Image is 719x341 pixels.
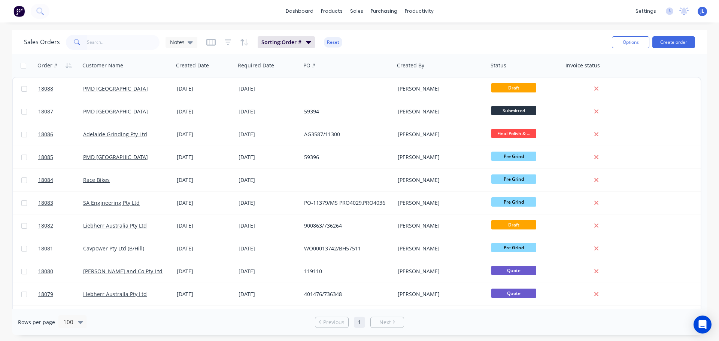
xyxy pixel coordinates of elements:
[177,199,233,207] div: [DATE]
[238,62,274,69] div: Required Date
[612,36,649,48] button: Options
[397,62,424,69] div: Created By
[38,77,83,100] a: 18088
[38,268,53,275] span: 18080
[83,268,163,275] a: [PERSON_NAME] and Co Pty Ltd
[83,108,148,115] a: PMD [GEOGRAPHIC_DATA]
[83,153,148,161] a: PMD [GEOGRAPHIC_DATA]
[700,8,704,15] span: JL
[398,199,481,207] div: [PERSON_NAME]
[38,290,53,298] span: 18079
[177,245,233,252] div: [DATE]
[367,6,401,17] div: purchasing
[239,290,298,298] div: [DATE]
[491,266,536,275] span: Quote
[491,152,536,161] span: Pre Grind
[371,319,404,326] a: Next page
[239,199,298,207] div: [DATE]
[239,222,298,229] div: [DATE]
[398,245,481,252] div: [PERSON_NAME]
[491,83,536,92] span: Draft
[315,319,348,326] a: Previous page
[38,100,83,123] a: 18087
[303,62,315,69] div: PO #
[18,319,55,326] span: Rows per page
[346,6,367,17] div: sales
[398,108,481,115] div: [PERSON_NAME]
[83,199,140,206] a: SA Engineering Pty Ltd
[38,108,53,115] span: 18087
[323,319,345,326] span: Previous
[38,131,53,138] span: 18086
[398,85,481,92] div: [PERSON_NAME]
[83,85,148,92] a: PMD [GEOGRAPHIC_DATA]
[177,153,233,161] div: [DATE]
[24,39,60,46] h1: Sales Orders
[398,290,481,298] div: [PERSON_NAME]
[565,62,600,69] div: Invoice status
[491,197,536,207] span: Pre Grind
[83,222,147,229] a: Liebherr Australia Pty Ltd
[239,85,298,92] div: [DATE]
[694,316,712,334] div: Open Intercom Messenger
[282,6,317,17] a: dashboard
[239,131,298,138] div: [DATE]
[176,62,209,69] div: Created Date
[38,245,53,252] span: 18081
[491,243,536,252] span: Pre Grind
[398,268,481,275] div: [PERSON_NAME]
[258,36,315,48] button: Sorting:Order #
[379,319,391,326] span: Next
[239,153,298,161] div: [DATE]
[491,220,536,229] span: Draft
[177,176,233,184] div: [DATE]
[491,106,536,115] span: Submitted
[304,245,387,252] div: WO00013742/BH57511
[83,290,147,298] a: Liebherr Australia Pty Ltd
[239,176,298,184] div: [DATE]
[177,131,233,138] div: [DATE]
[354,317,365,328] a: Page 1 is your current page
[239,268,298,275] div: [DATE]
[38,123,83,146] a: 18086
[13,6,25,17] img: Factory
[304,199,387,207] div: PO-11379/MS PRO4029,PRO4036
[177,268,233,275] div: [DATE]
[304,153,387,161] div: 59396
[304,131,387,138] div: AG3587/11300
[83,131,147,138] a: Adelaide Grinding Pty Ltd
[304,290,387,298] div: 401476/736348
[38,192,83,214] a: 18083
[491,129,536,138] span: Final Polish & ...
[398,131,481,138] div: [PERSON_NAME]
[398,222,481,229] div: [PERSON_NAME]
[177,290,233,298] div: [DATE]
[398,176,481,184] div: [PERSON_NAME]
[83,245,144,252] a: Cavpower Pty Ltd (B/Hill)
[491,289,536,298] span: Quote
[38,85,53,92] span: 18088
[87,35,160,50] input: Search...
[38,214,83,237] a: 18082
[38,222,53,229] span: 18082
[38,306,83,328] a: 18078
[312,317,407,328] ul: Pagination
[38,153,53,161] span: 18085
[632,6,660,17] div: settings
[38,199,53,207] span: 18083
[304,268,387,275] div: 119110
[177,108,233,115] div: [DATE]
[491,62,506,69] div: Status
[37,62,57,69] div: Order #
[170,38,185,46] span: Notes
[38,237,83,260] a: 18081
[317,6,346,17] div: products
[38,146,83,168] a: 18085
[324,37,342,48] button: Reset
[239,245,298,252] div: [DATE]
[239,108,298,115] div: [DATE]
[401,6,437,17] div: productivity
[38,260,83,283] a: 18080
[82,62,123,69] div: Customer Name
[398,153,481,161] div: [PERSON_NAME]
